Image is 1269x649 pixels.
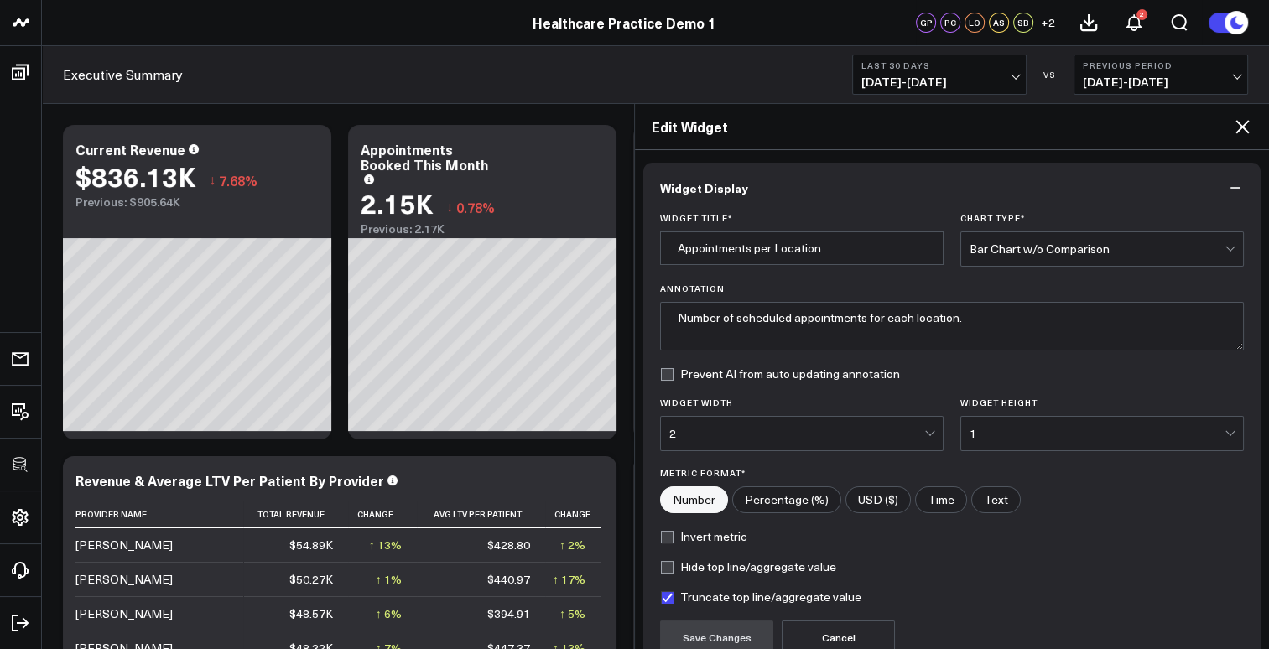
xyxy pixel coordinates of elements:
[289,537,333,553] div: $54.89K
[970,242,1225,256] div: Bar Chart w/o Comparison
[660,468,1244,478] label: Metric Format*
[75,471,384,490] div: Revenue & Average LTV Per Patient By Provider
[446,196,453,218] span: ↓
[660,367,900,381] label: Prevent AI from auto updating annotation
[660,530,747,543] label: Invert metric
[915,486,967,513] label: Time
[965,13,985,33] div: LO
[660,397,944,408] label: Widget Width
[660,213,944,223] label: Widget Title *
[970,427,1225,440] div: 1
[75,605,173,622] div: [PERSON_NAME]
[361,222,604,236] div: Previous: 2.17K
[861,60,1017,70] b: Last 30 Days
[417,501,546,528] th: Avg Ltv Per Patient
[940,13,960,33] div: PC
[660,302,1244,350] textarea: Number of scheduled appointments for each location.
[289,605,333,622] div: $48.57K
[487,571,530,588] div: $440.97
[75,140,185,158] div: Current Revenue
[75,161,196,191] div: $836.13K
[660,283,1244,293] label: Annotation
[861,75,1017,89] span: [DATE] - [DATE]
[1013,13,1033,33] div: SB
[75,571,173,588] div: [PERSON_NAME]
[456,198,495,216] span: 0.78%
[75,501,243,528] th: Provider Name
[559,605,585,622] div: ↑ 5%
[960,397,1244,408] label: Widget Height
[643,163,1261,213] button: Widget Display
[1038,13,1058,33] button: +2
[652,117,1232,136] h2: Edit Widget
[361,188,434,218] div: 2.15K
[209,169,216,191] span: ↓
[1041,17,1055,29] span: + 2
[971,486,1021,513] label: Text
[660,231,944,265] input: Enter your widget title
[852,55,1027,95] button: Last 30 Days[DATE]-[DATE]
[63,65,183,84] a: Executive Summary
[669,427,924,440] div: 2
[533,13,716,32] a: Healthcare Practice Demo 1
[1035,70,1065,80] div: VS
[75,195,319,209] div: Previous: $905.64K
[348,501,417,528] th: Change
[960,213,1244,223] label: Chart Type *
[487,605,530,622] div: $394.91
[553,571,585,588] div: ↑ 17%
[487,537,530,553] div: $428.80
[369,537,402,553] div: ↑ 13%
[289,571,333,588] div: $50.27K
[732,486,841,513] label: Percentage (%)
[1083,75,1239,89] span: [DATE] - [DATE]
[660,181,748,195] span: Widget Display
[559,537,585,553] div: ↑ 2%
[1136,9,1147,20] div: 2
[361,140,488,174] div: Appointments Booked This Month
[660,560,836,574] label: Hide top line/aggregate value
[1083,60,1239,70] b: Previous Period
[243,501,348,528] th: Total Revenue
[989,13,1009,33] div: AS
[660,590,861,604] label: Truncate top line/aggregate value
[376,605,402,622] div: ↑ 6%
[545,501,601,528] th: Change
[660,486,728,513] label: Number
[75,537,173,553] div: [PERSON_NAME]
[219,171,257,190] span: 7.68%
[1074,55,1248,95] button: Previous Period[DATE]-[DATE]
[916,13,936,33] div: GP
[376,571,402,588] div: ↑ 1%
[845,486,911,513] label: USD ($)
